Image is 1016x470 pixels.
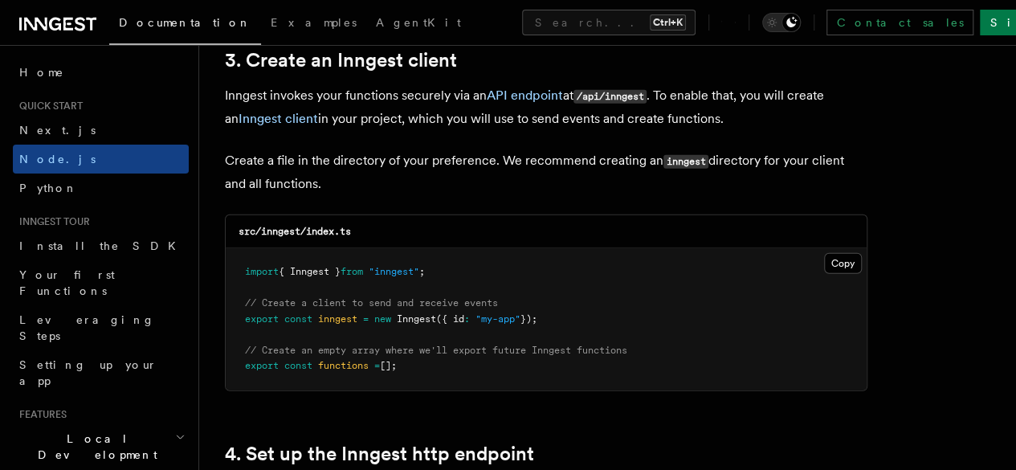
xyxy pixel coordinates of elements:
span: export [245,313,279,325]
span: []; [380,360,397,371]
span: export [245,360,279,371]
span: Home [19,64,64,80]
a: 3. Create an Inngest client [225,49,457,72]
span: Python [19,182,78,194]
button: Copy [824,253,862,274]
a: API endpoint [487,88,563,103]
a: AgentKit [366,5,471,43]
span: new [374,313,391,325]
code: /api/inngest [573,90,647,104]
span: import [245,266,279,277]
button: Local Development [13,424,189,469]
kbd: Ctrl+K [650,14,686,31]
button: Search...Ctrl+K [522,10,696,35]
a: Python [13,174,189,202]
code: src/inngest/index.ts [239,226,351,237]
p: Inngest invokes your functions securely via an at . To enable that, you will create an in your pr... [225,84,867,130]
a: Contact sales [826,10,973,35]
span: "my-app" [475,313,520,325]
span: // Create an empty array where we'll export future Inngest functions [245,345,627,356]
span: = [363,313,369,325]
a: Node.js [13,145,189,174]
a: Home [13,58,189,87]
span: AgentKit [376,16,461,29]
span: Inngest [397,313,436,325]
a: Examples [261,5,366,43]
span: const [284,360,312,371]
span: = [374,360,380,371]
span: }); [520,313,537,325]
span: functions [318,360,369,371]
a: Setting up your app [13,350,189,395]
span: Inngest tour [13,215,90,228]
span: Quick start [13,100,83,112]
span: inngest [318,313,357,325]
span: "inngest" [369,266,419,277]
a: Documentation [109,5,261,45]
span: { Inngest } [279,266,341,277]
p: Create a file in the directory of your preference. We recommend creating an directory for your cl... [225,149,867,195]
span: Install the SDK [19,239,186,252]
span: Documentation [119,16,251,29]
a: Inngest client [239,111,318,126]
a: Install the SDK [13,231,189,260]
span: Next.js [19,124,96,137]
span: Local Development [13,431,175,463]
button: Toggle dark mode [762,13,801,32]
span: Leveraging Steps [19,313,155,342]
span: // Create a client to send and receive events [245,297,498,309]
span: ; [419,266,425,277]
a: Leveraging Steps [13,305,189,350]
a: Your first Functions [13,260,189,305]
span: Your first Functions [19,268,115,297]
code: inngest [663,155,708,169]
span: Setting up your app [19,358,157,387]
a: 4. Set up the Inngest http endpoint [225,443,534,465]
span: Features [13,408,67,421]
span: : [464,313,470,325]
span: const [284,313,312,325]
span: ({ id [436,313,464,325]
span: Examples [271,16,357,29]
span: from [341,266,363,277]
span: Node.js [19,153,96,166]
a: Next.js [13,116,189,145]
